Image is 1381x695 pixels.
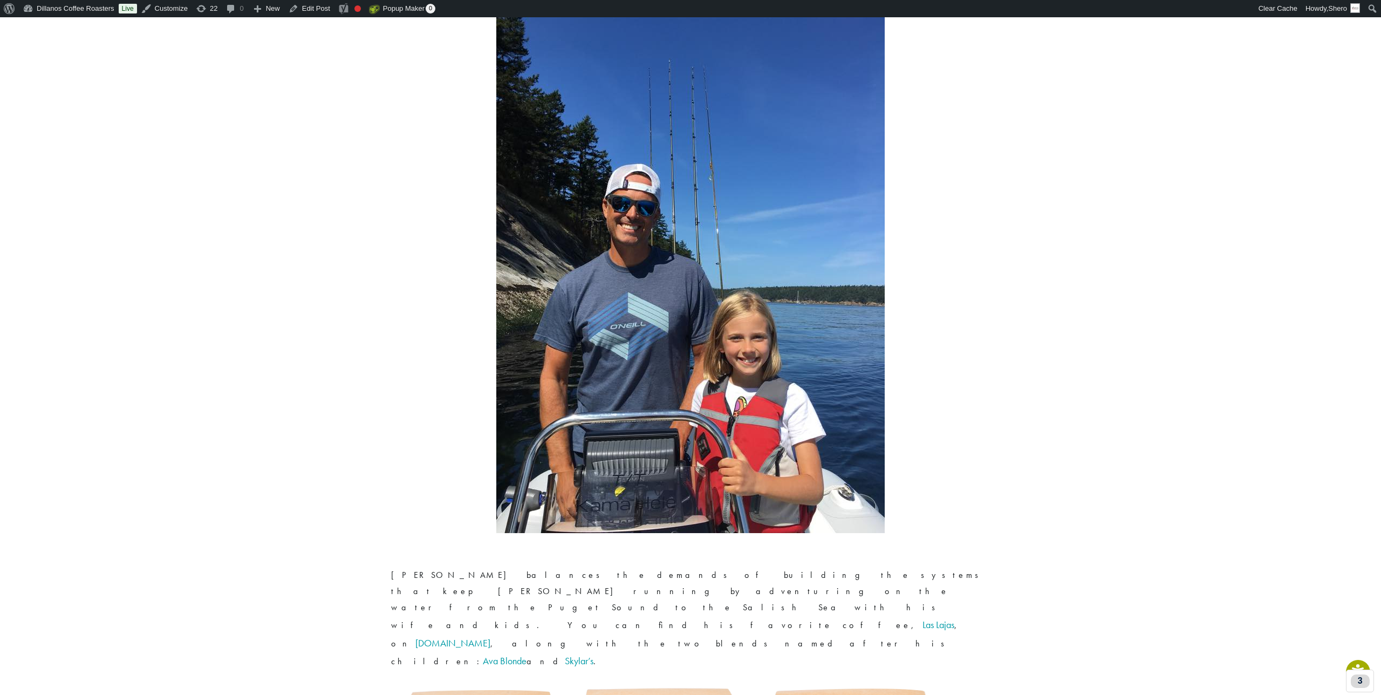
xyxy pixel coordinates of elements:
div: Needs improvement [354,5,361,12]
a: [DOMAIN_NAME] [415,637,490,649]
a: Ava Blonde [483,655,527,667]
p: [PERSON_NAME] balances the demands of building the systems that keep [PERSON_NAME] running by adv... [391,567,990,671]
a: Live [119,4,137,13]
img: Chris Heyer fishing with daughter Ava [496,15,885,533]
a: Skylar’s [565,655,593,667]
a: Las Lajas [922,618,954,631]
span: Shero [1328,4,1347,12]
span: 0 [426,4,435,13]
